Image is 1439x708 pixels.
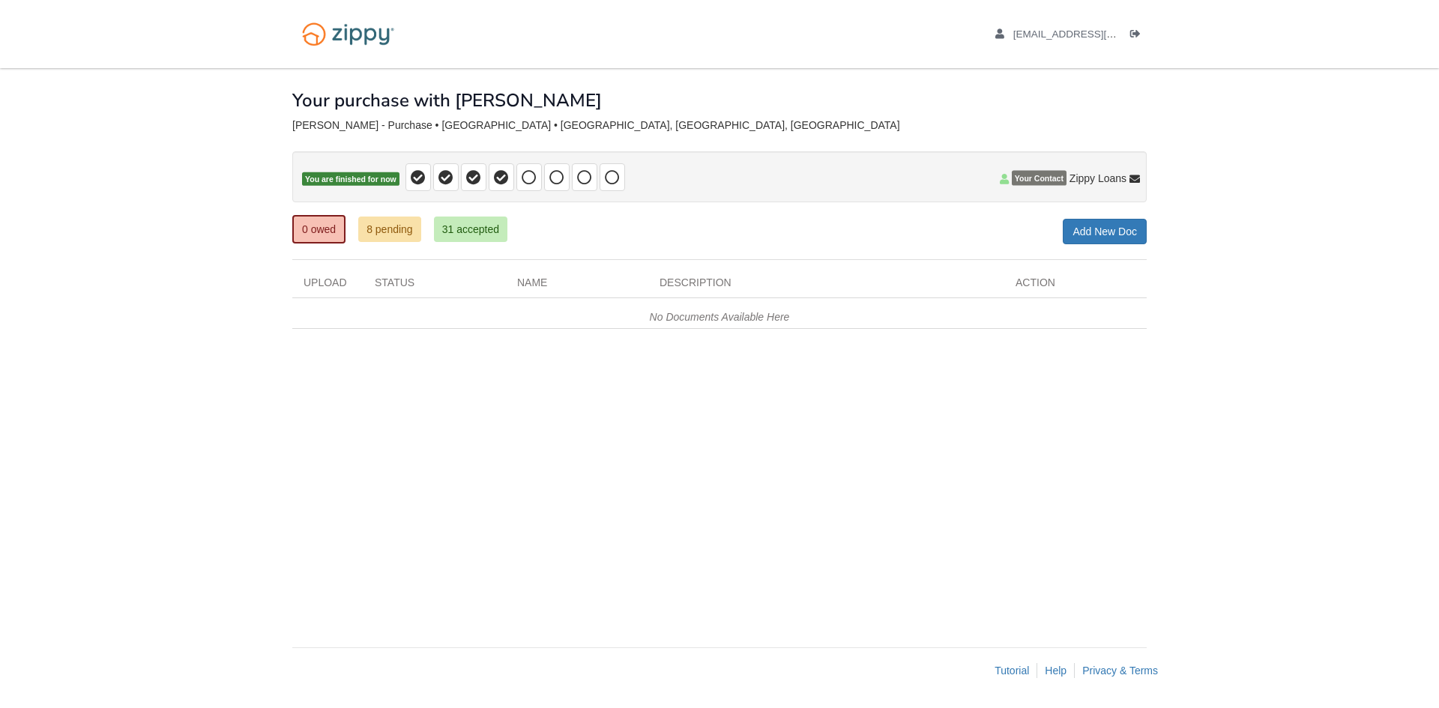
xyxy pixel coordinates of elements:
span: You are finished for now [302,172,399,187]
img: Logo [292,15,404,53]
a: Tutorial [995,665,1029,677]
em: No Documents Available Here [650,311,790,323]
a: Help [1045,665,1067,677]
span: Your Contact [1012,171,1067,186]
a: 8 pending [358,217,421,242]
h1: Your purchase with [PERSON_NAME] [292,91,602,110]
div: Action [1004,275,1147,297]
div: Status [363,275,506,297]
a: 0 owed [292,215,346,243]
div: Description [648,275,1004,297]
div: [PERSON_NAME] - Purchase • [GEOGRAPHIC_DATA] • [GEOGRAPHIC_DATA], [GEOGRAPHIC_DATA], [GEOGRAPHIC_... [292,119,1147,132]
span: Zippy Loans [1070,171,1126,186]
a: Log out [1130,28,1147,43]
a: Privacy & Terms [1082,665,1158,677]
span: jimenezfamily2813@gmail.com [1013,28,1185,40]
a: edit profile [995,28,1185,43]
a: Add New Doc [1063,219,1147,244]
a: 31 accepted [434,217,507,242]
div: Name [506,275,648,297]
div: Upload [292,275,363,297]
